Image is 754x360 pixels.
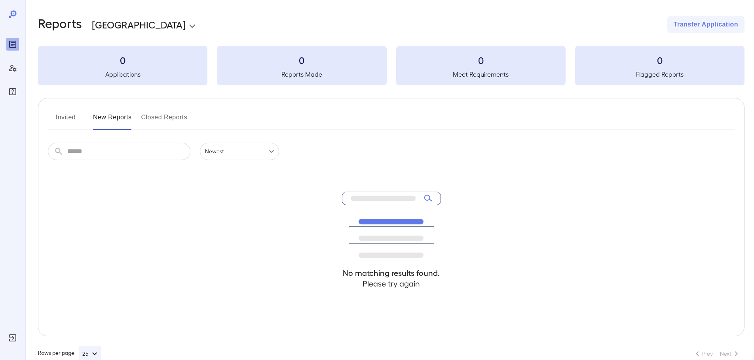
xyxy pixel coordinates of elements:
h3: 0 [575,54,745,66]
div: Newest [200,143,279,160]
button: Invited [48,111,84,130]
h5: Meet Requirements [396,70,566,79]
h5: Reports Made [217,70,386,79]
button: New Reports [93,111,132,130]
h4: No matching results found. [342,268,441,278]
summary: 0Applications0Reports Made0Meet Requirements0Flagged Reports [38,46,745,85]
h5: Applications [38,70,207,79]
h3: 0 [38,54,207,66]
div: FAQ [6,85,19,98]
button: Closed Reports [141,111,188,130]
p: [GEOGRAPHIC_DATA] [92,18,186,31]
h5: Flagged Reports [575,70,745,79]
h4: Please try again [342,278,441,289]
button: Transfer Application [667,16,745,33]
div: Log Out [6,332,19,344]
h3: 0 [396,54,566,66]
nav: pagination navigation [689,347,745,360]
div: Manage Users [6,62,19,74]
h3: 0 [217,54,386,66]
h2: Reports [38,16,82,33]
div: Reports [6,38,19,51]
